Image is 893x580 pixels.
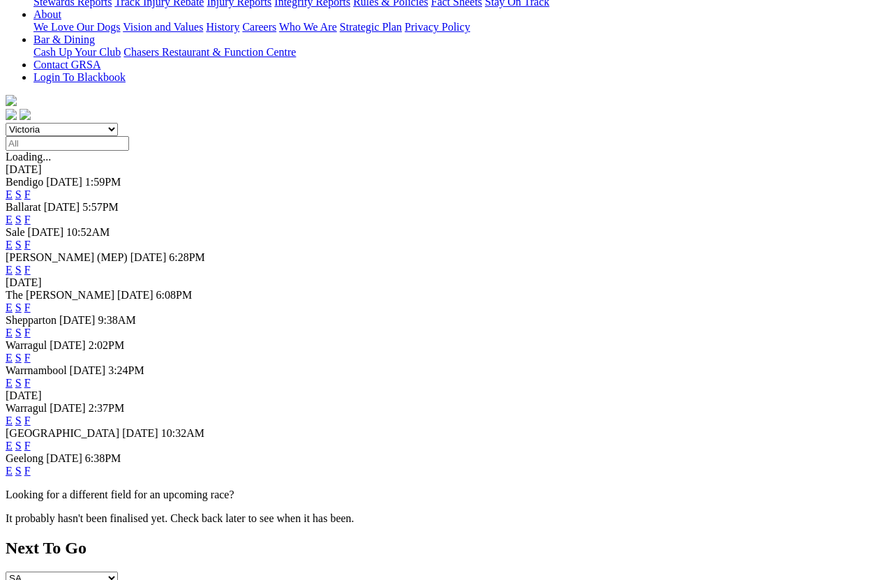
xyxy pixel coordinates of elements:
[59,314,96,326] span: [DATE]
[6,364,67,376] span: Warrnambool
[6,251,128,263] span: [PERSON_NAME] (MEP)
[33,8,61,20] a: About
[89,402,125,414] span: 2:37PM
[6,226,25,238] span: Sale
[6,452,43,464] span: Geelong
[15,377,22,389] a: S
[24,188,31,200] a: F
[15,415,22,426] a: S
[6,176,43,188] span: Bendigo
[44,201,80,213] span: [DATE]
[6,389,887,402] div: [DATE]
[6,276,887,289] div: [DATE]
[24,415,31,426] a: F
[6,136,129,151] input: Select date
[15,239,22,251] a: S
[6,352,13,364] a: E
[6,377,13,389] a: E
[24,239,31,251] a: F
[15,465,22,477] a: S
[24,264,31,276] a: F
[50,339,86,351] span: [DATE]
[66,226,110,238] span: 10:52AM
[6,339,47,351] span: Warragul
[6,188,13,200] a: E
[6,512,354,524] partial: It probably hasn't been finalised yet. Check back later to see when it has been.
[24,302,31,313] a: F
[6,201,41,213] span: Ballarat
[98,314,135,326] span: 9:38AM
[340,21,402,33] a: Strategic Plan
[130,251,167,263] span: [DATE]
[33,21,120,33] a: We Love Our Dogs
[24,352,31,364] a: F
[28,226,64,238] span: [DATE]
[33,59,100,70] a: Contact GRSA
[6,327,13,339] a: E
[6,302,13,313] a: E
[15,352,22,364] a: S
[6,427,119,439] span: [GEOGRAPHIC_DATA]
[6,95,17,106] img: logo-grsa-white.png
[70,364,106,376] span: [DATE]
[50,402,86,414] span: [DATE]
[15,327,22,339] a: S
[405,21,470,33] a: Privacy Policy
[15,302,22,313] a: S
[6,465,13,477] a: E
[6,163,887,176] div: [DATE]
[24,465,31,477] a: F
[156,289,193,301] span: 6:08PM
[117,289,153,301] span: [DATE]
[24,327,31,339] a: F
[15,440,22,452] a: S
[6,440,13,452] a: E
[122,427,158,439] span: [DATE]
[161,427,204,439] span: 10:32AM
[123,21,203,33] a: Vision and Values
[24,377,31,389] a: F
[46,452,82,464] span: [DATE]
[123,46,296,58] a: Chasers Restaurant & Function Centre
[20,109,31,120] img: twitter.svg
[6,539,887,558] h2: Next To Go
[279,21,337,33] a: Who We Are
[242,21,276,33] a: Careers
[108,364,144,376] span: 3:24PM
[6,109,17,120] img: facebook.svg
[6,151,51,163] span: Loading...
[6,489,887,501] p: Looking for a different field for an upcoming race?
[6,415,13,426] a: E
[6,314,57,326] span: Shepparton
[6,402,47,414] span: Warragul
[85,452,121,464] span: 6:38PM
[33,21,887,34] div: About
[15,264,22,276] a: S
[33,46,121,58] a: Cash Up Your Club
[6,214,13,225] a: E
[206,21,239,33] a: History
[24,440,31,452] a: F
[82,201,119,213] span: 5:57PM
[33,34,95,45] a: Bar & Dining
[6,239,13,251] a: E
[15,214,22,225] a: S
[46,176,82,188] span: [DATE]
[85,176,121,188] span: 1:59PM
[169,251,205,263] span: 6:28PM
[89,339,125,351] span: 2:02PM
[6,264,13,276] a: E
[33,46,887,59] div: Bar & Dining
[24,214,31,225] a: F
[15,188,22,200] a: S
[33,71,126,83] a: Login To Blackbook
[6,289,114,301] span: The [PERSON_NAME]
